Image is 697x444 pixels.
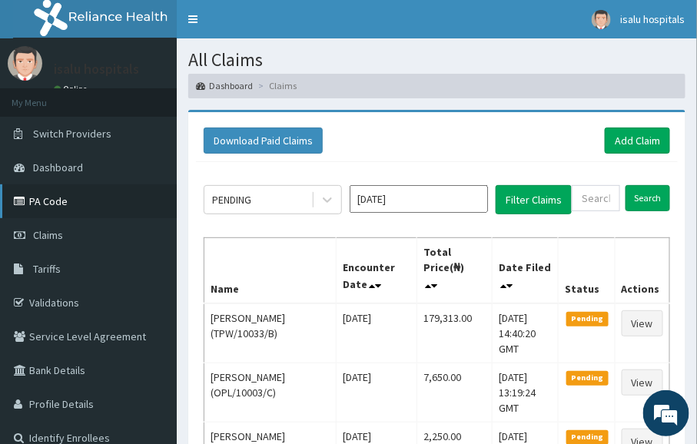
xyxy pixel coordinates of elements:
[566,371,609,385] span: Pending
[615,237,669,303] th: Actions
[33,127,111,141] span: Switch Providers
[8,46,42,81] img: User Image
[626,185,670,211] input: Search
[33,262,61,276] span: Tariffs
[33,228,63,242] span: Claims
[212,192,251,207] div: PENDING
[559,237,616,303] th: Status
[622,369,663,396] a: View
[254,79,297,92] li: Claims
[54,84,91,94] a: Online
[336,237,417,303] th: Encounter Date
[336,363,417,422] td: [DATE]
[496,185,572,214] button: Filter Claims
[54,62,139,76] p: isalu hospitals
[196,79,253,92] a: Dashboard
[620,12,685,26] span: isalu hospitals
[493,303,559,363] td: [DATE] 14:40:20 GMT
[566,312,609,326] span: Pending
[417,363,492,422] td: 7,650.00
[204,363,337,422] td: [PERSON_NAME] (OPL/10003/C)
[592,10,611,29] img: User Image
[417,237,492,303] th: Total Price(₦)
[336,303,417,363] td: [DATE]
[605,128,670,154] a: Add Claim
[572,185,620,211] input: Search by HMO ID
[350,185,488,213] input: Select Month and Year
[566,430,609,444] span: Pending
[493,363,559,422] td: [DATE] 13:19:24 GMT
[33,161,83,174] span: Dashboard
[204,128,323,154] button: Download Paid Claims
[188,50,685,70] h1: All Claims
[417,303,492,363] td: 179,313.00
[204,303,337,363] td: [PERSON_NAME] (TPW/10033/B)
[622,310,663,336] a: View
[204,237,337,303] th: Name
[493,237,559,303] th: Date Filed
